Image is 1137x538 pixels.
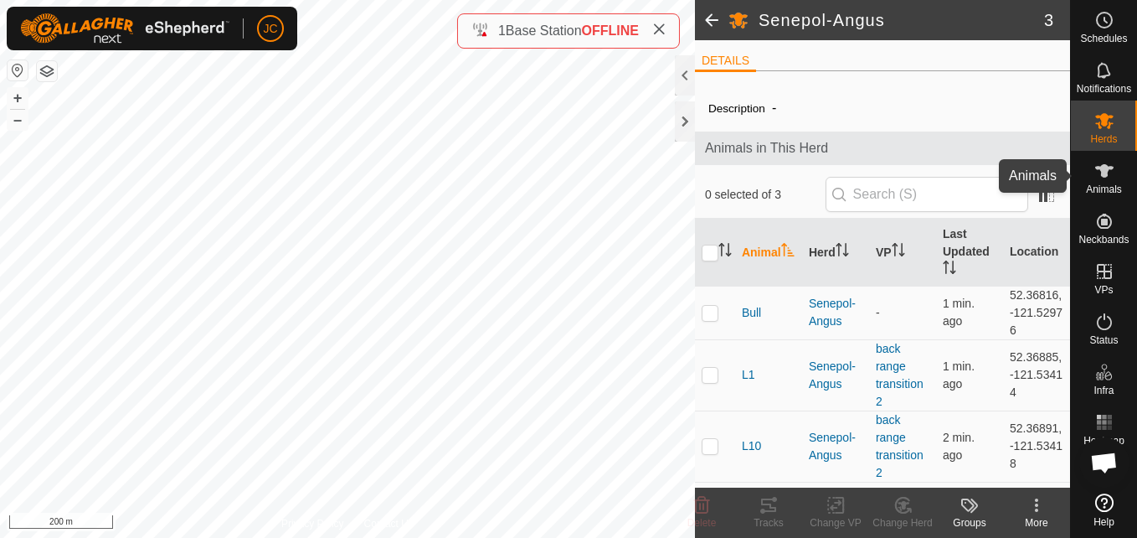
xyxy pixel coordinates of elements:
th: Animal [735,219,802,287]
span: Herds [1090,134,1117,144]
span: OFFLINE [582,23,639,38]
a: Privacy Policy [281,516,344,531]
div: Change VP [802,515,869,530]
p-sorticon: Activate to sort [718,246,732,259]
span: Sep 23, 2025, 8:49 AM [943,360,975,391]
a: back range transition 2 [876,413,923,479]
span: Help [1093,517,1114,527]
div: Tracks [735,515,802,530]
th: VP [869,219,936,287]
span: Animals in This Herd [705,138,1060,158]
span: Animals [1086,184,1122,194]
a: back range transition 2 [876,342,923,408]
input: Search (S) [826,177,1028,212]
div: Senepol-Angus [809,358,862,393]
span: Base Station [506,23,582,38]
td: 52.36891, -121.53418 [1003,411,1070,482]
p-sorticon: Activate to sort [892,246,905,259]
label: Description [708,102,765,115]
span: 0 selected of 3 [705,186,826,204]
div: Groups [936,515,1003,530]
span: L10 [742,437,761,455]
span: 3 [1044,8,1053,33]
td: 52.36816, -121.52976 [1003,286,1070,339]
span: - [765,94,783,122]
span: L1 [742,366,755,384]
button: Map Layers [37,61,57,81]
img: Gallagher Logo [20,13,229,44]
span: Sep 23, 2025, 8:48 AM [943,431,975,462]
th: Herd [802,219,869,287]
span: Heatmap [1083,436,1124,446]
span: Delete [687,517,717,529]
span: JC [263,20,277,38]
p-sorticon: Activate to sort [943,263,956,277]
span: Neckbands [1078,235,1129,245]
span: 1 [498,23,506,38]
h2: Senepol-Angus [759,10,1044,30]
span: Schedules [1080,34,1127,44]
p-sorticon: Activate to sort [836,246,849,259]
div: Open chat [1079,437,1129,488]
span: Bull [742,304,761,322]
span: VPs [1094,285,1113,295]
span: Sep 23, 2025, 8:49 AM [943,297,975,328]
th: Last Updated [936,219,1003,287]
button: + [8,88,28,108]
td: 52.36885, -121.53414 [1003,339,1070,411]
p-sorticon: Activate to sort [781,246,795,259]
button: Reset Map [8,60,28,80]
th: Location [1003,219,1070,287]
button: – [8,110,28,130]
a: Help [1071,487,1137,534]
span: Infra [1093,385,1114,396]
div: More [1003,515,1070,530]
span: Status [1089,335,1118,345]
a: Contact Us [364,516,414,531]
div: Senepol-Angus [809,295,862,330]
div: Senepol-Angus [809,429,862,464]
span: Notifications [1077,84,1131,94]
div: Change Herd [869,515,936,530]
app-display-virtual-paddock-transition: - [876,306,880,319]
li: DETAILS [695,52,756,72]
